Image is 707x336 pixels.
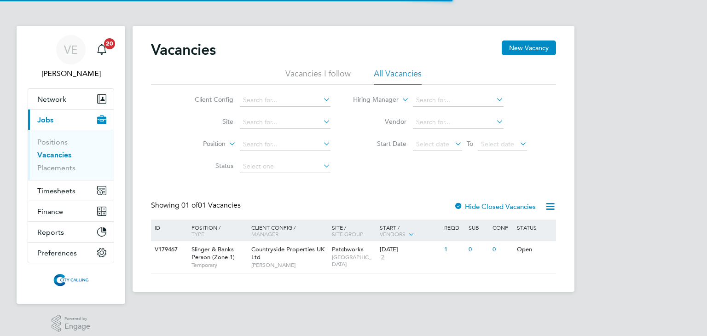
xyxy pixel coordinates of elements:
[251,261,327,269] span: [PERSON_NAME]
[353,139,406,148] label: Start Date
[37,249,77,257] span: Preferences
[37,116,53,124] span: Jobs
[240,116,330,129] input: Search for...
[37,163,75,172] a: Placements
[64,44,78,56] span: VE
[240,160,330,173] input: Select one
[464,138,476,150] span: To
[481,140,514,148] span: Select date
[413,116,504,129] input: Search for...
[380,230,406,238] span: Vendors
[28,201,114,221] button: Finance
[17,26,125,304] nav: Main navigation
[502,41,556,55] button: New Vacancy
[37,186,75,195] span: Timesheets
[353,117,406,126] label: Vendor
[37,138,68,146] a: Positions
[28,222,114,242] button: Reports
[374,68,422,85] li: All Vacancies
[37,228,64,237] span: Reports
[240,94,330,107] input: Search for...
[285,68,351,85] li: Vacancies I follow
[332,245,364,253] span: Patchworks
[152,220,185,235] div: ID
[380,246,440,254] div: [DATE]
[37,151,71,159] a: Vacancies
[64,323,90,330] span: Engage
[28,110,114,130] button: Jobs
[240,138,330,151] input: Search for...
[37,95,66,104] span: Network
[466,220,490,235] div: Sub
[93,35,111,64] a: 20
[28,243,114,263] button: Preferences
[152,241,185,258] div: V179467
[28,35,114,79] a: VE[PERSON_NAME]
[249,220,330,242] div: Client Config /
[181,201,241,210] span: 01 Vacancies
[28,272,114,287] a: Go to home page
[181,201,198,210] span: 01 of
[442,241,466,258] div: 1
[490,241,514,258] div: 0
[52,315,91,332] a: Powered byEngage
[332,230,363,238] span: Site Group
[442,220,466,235] div: Reqd
[151,41,216,59] h2: Vacancies
[380,254,386,261] span: 2
[51,272,91,287] img: citycalling-logo-retina.png
[37,207,63,216] span: Finance
[413,94,504,107] input: Search for...
[377,220,442,243] div: Start /
[28,89,114,109] button: Network
[330,220,378,242] div: Site /
[185,220,249,242] div: Position /
[251,230,278,238] span: Manager
[346,95,399,104] label: Hiring Manager
[64,315,90,323] span: Powered by
[191,245,235,261] span: Slinger & Banks Person (Zone 1)
[251,245,325,261] span: Countryside Properties UK Ltd
[28,180,114,201] button: Timesheets
[180,95,233,104] label: Client Config
[332,254,376,268] span: [GEOGRAPHIC_DATA]
[191,230,204,238] span: Type
[466,241,490,258] div: 0
[180,117,233,126] label: Site
[515,220,555,235] div: Status
[28,130,114,180] div: Jobs
[151,201,243,210] div: Showing
[28,68,114,79] span: Valeria Erdos
[180,162,233,170] label: Status
[173,139,226,149] label: Position
[104,38,115,49] span: 20
[416,140,449,148] span: Select date
[515,241,555,258] div: Open
[454,202,536,211] label: Hide Closed Vacancies
[191,261,247,269] span: Temporary
[490,220,514,235] div: Conf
